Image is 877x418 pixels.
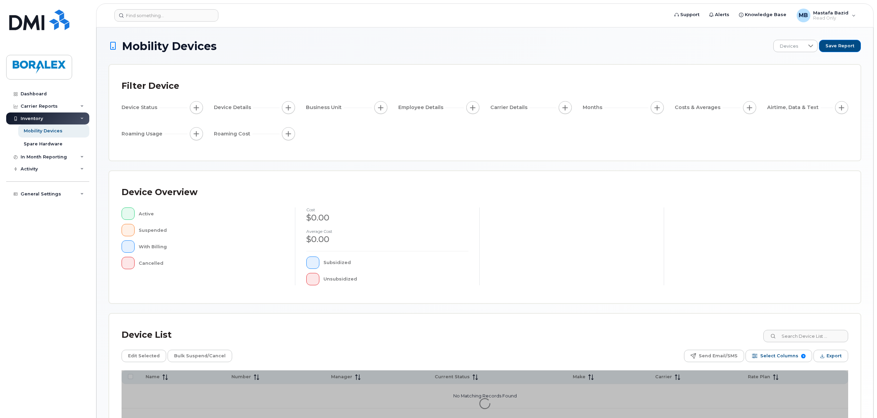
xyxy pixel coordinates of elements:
[323,256,469,269] div: Subsidized
[174,351,226,361] span: Bulk Suspend/Cancel
[774,40,804,52] span: Devices
[306,229,468,234] h4: Average cost
[323,273,469,285] div: Unsubsidized
[684,350,744,362] button: Send Email/SMS
[763,330,848,342] input: Search Device List ...
[699,351,738,361] span: Send Email/SMS
[745,350,812,362] button: Select Columns 9
[122,350,166,362] button: Edit Selected
[306,234,468,245] div: $0.00
[122,326,172,344] div: Device List
[168,350,232,362] button: Bulk Suspend/Cancel
[139,207,284,220] div: Active
[122,130,164,138] span: Roaming Usage
[813,350,848,362] button: Export
[583,104,604,111] span: Months
[306,212,468,224] div: $0.00
[760,351,798,361] span: Select Columns
[398,104,445,111] span: Employee Details
[139,240,284,253] div: With Billing
[306,104,344,111] span: Business Unit
[139,257,284,269] div: Cancelled
[214,130,252,138] span: Roaming Cost
[490,104,529,111] span: Carrier Details
[122,40,217,52] span: Mobility Devices
[128,351,160,361] span: Edit Selected
[801,354,806,358] span: 9
[825,43,854,49] span: Save Report
[122,77,179,95] div: Filter Device
[306,207,468,212] h4: cost
[214,104,253,111] span: Device Details
[819,40,861,52] button: Save Report
[139,224,284,236] div: Suspended
[122,183,197,201] div: Device Overview
[827,351,842,361] span: Export
[122,104,159,111] span: Device Status
[675,104,722,111] span: Costs & Averages
[767,104,821,111] span: Airtime, Data & Text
